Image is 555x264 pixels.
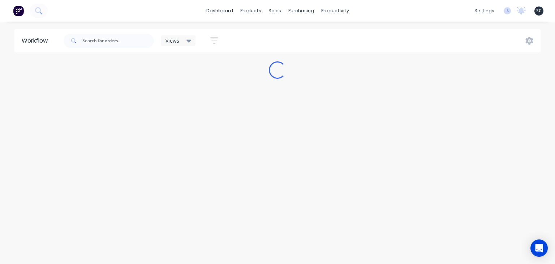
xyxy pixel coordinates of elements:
[13,5,24,16] img: Factory
[237,5,265,16] div: products
[265,5,285,16] div: sales
[22,36,51,45] div: Workflow
[165,37,179,44] span: Views
[318,5,353,16] div: productivity
[471,5,498,16] div: settings
[203,5,237,16] a: dashboard
[285,5,318,16] div: purchasing
[536,8,542,14] span: SC
[530,239,548,257] div: Open Intercom Messenger
[82,34,154,48] input: Search for orders...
